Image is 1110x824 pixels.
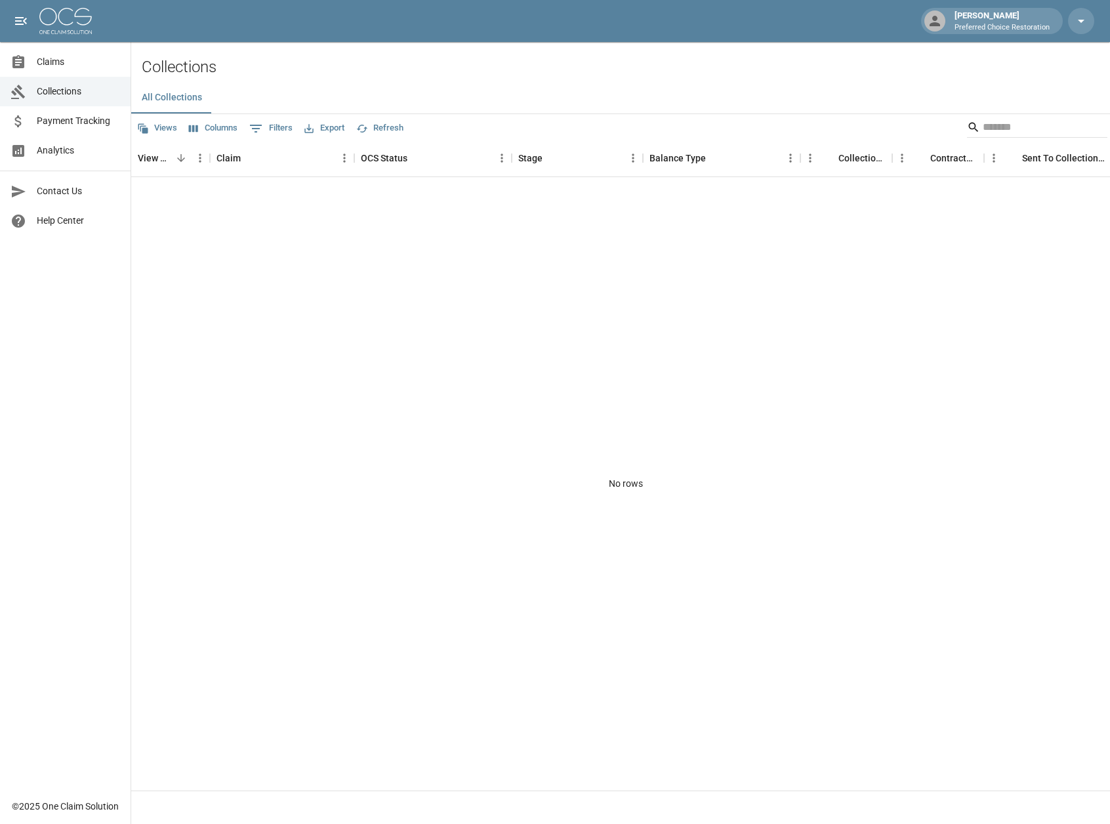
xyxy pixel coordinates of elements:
[1004,149,1022,167] button: Sort
[131,140,210,176] div: View Collection
[37,85,120,98] span: Collections
[241,149,259,167] button: Sort
[37,214,120,228] span: Help Center
[930,140,977,176] div: Contractor Amount
[190,148,210,168] button: Menu
[623,148,643,168] button: Menu
[210,140,354,176] div: Claim
[361,140,407,176] div: OCS Status
[1022,140,1109,176] div: Sent To Collections Date
[820,149,838,167] button: Sort
[37,55,120,69] span: Claims
[492,148,512,168] button: Menu
[12,800,119,813] div: © 2025 One Claim Solution
[37,144,120,157] span: Analytics
[512,140,643,176] div: Stage
[984,148,1004,168] button: Menu
[892,140,984,176] div: Contractor Amount
[335,148,354,168] button: Menu
[131,82,213,113] button: All Collections
[912,149,930,167] button: Sort
[37,114,120,128] span: Payment Tracking
[37,184,120,198] span: Contact Us
[172,149,190,167] button: Sort
[955,22,1050,33] p: Preferred Choice Restoration
[706,149,724,167] button: Sort
[353,118,407,138] button: Refresh
[407,149,426,167] button: Sort
[800,140,892,176] div: Collections Fee
[649,140,706,176] div: Balance Type
[8,8,34,34] button: open drawer
[39,8,92,34] img: ocs-logo-white-transparent.png
[354,140,512,176] div: OCS Status
[138,140,172,176] div: View Collection
[781,148,800,168] button: Menu
[186,118,241,138] button: Select columns
[643,140,800,176] div: Balance Type
[131,82,1110,113] div: dynamic tabs
[216,140,241,176] div: Claim
[543,149,561,167] button: Sort
[800,148,820,168] button: Menu
[838,140,886,176] div: Collections Fee
[949,9,1055,33] div: [PERSON_NAME]
[518,140,543,176] div: Stage
[246,118,296,139] button: Show filters
[892,148,912,168] button: Menu
[142,58,1110,77] h2: Collections
[301,118,348,138] button: Export
[134,118,180,138] button: Views
[967,117,1107,140] div: Search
